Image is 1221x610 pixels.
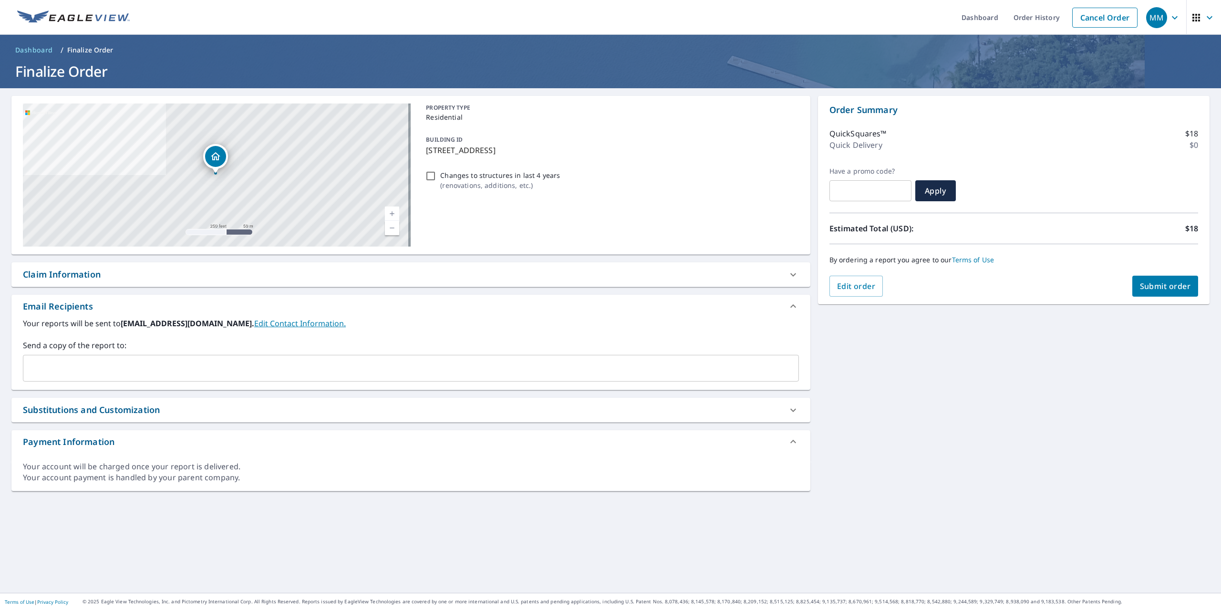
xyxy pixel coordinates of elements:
a: Dashboard [11,42,57,58]
p: | [5,599,68,605]
button: Apply [915,180,956,201]
button: Submit order [1132,276,1199,297]
h1: Finalize Order [11,62,1210,81]
a: Terms of Use [952,255,994,264]
p: ( renovations, additions, etc. ) [440,180,560,190]
a: Current Level 17, Zoom In [385,207,399,221]
b: [EMAIL_ADDRESS][DOMAIN_NAME]. [121,318,254,329]
button: Edit order [829,276,883,297]
img: EV Logo [17,10,130,25]
a: Cancel Order [1072,8,1138,28]
p: $0 [1190,139,1198,151]
li: / [61,44,63,56]
span: Apply [923,186,948,196]
label: Send a copy of the report to: [23,340,799,351]
div: Payment Information [23,435,114,448]
div: Your account payment is handled by your parent company. [23,472,799,483]
div: Email Recipients [11,295,810,318]
p: BUILDING ID [426,135,463,144]
p: QuickSquares™ [829,128,887,139]
p: By ordering a report you agree to our [829,256,1198,264]
div: Your account will be charged once your report is delivered. [23,461,799,472]
div: Dropped pin, building 1, Residential property, 122 Atsion Rd Medford, NJ 08055 [203,144,228,174]
span: Edit order [837,281,876,291]
p: Order Summary [829,103,1198,116]
p: Quick Delivery [829,139,882,151]
div: MM [1146,7,1167,28]
a: Current Level 17, Zoom Out [385,221,399,235]
label: Your reports will be sent to [23,318,799,329]
a: EditContactInfo [254,318,346,329]
a: Terms of Use [5,599,34,605]
p: Changes to structures in last 4 years [440,170,560,180]
a: Privacy Policy [37,599,68,605]
nav: breadcrumb [11,42,1210,58]
p: $18 [1185,128,1198,139]
div: Claim Information [11,262,810,287]
p: $18 [1185,223,1198,234]
p: [STREET_ADDRESS] [426,145,795,156]
div: Payment Information [11,430,810,453]
div: Substitutions and Customization [11,398,810,422]
span: Dashboard [15,45,53,55]
div: Claim Information [23,268,101,281]
p: PROPERTY TYPE [426,103,795,112]
div: Email Recipients [23,300,93,313]
p: Residential [426,112,795,122]
div: Substitutions and Customization [23,403,160,416]
p: Finalize Order [67,45,114,55]
span: Submit order [1140,281,1191,291]
p: © 2025 Eagle View Technologies, Inc. and Pictometry International Corp. All Rights Reserved. Repo... [83,598,1216,605]
label: Have a promo code? [829,167,911,176]
p: Estimated Total (USD): [829,223,1014,234]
